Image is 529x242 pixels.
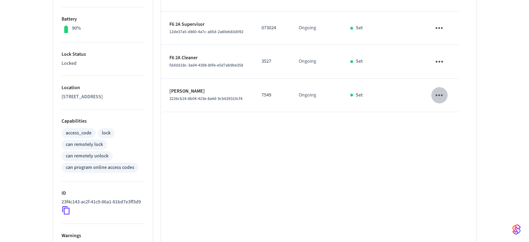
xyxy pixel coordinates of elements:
p: F6 2A Supervisor [169,21,245,28]
div: lock [102,130,111,137]
p: ID [62,190,144,197]
p: Locked [62,60,144,67]
span: 3226cb24-8b04-423e-8a4d-9cb639310cf4 [169,96,242,102]
p: Set [356,24,363,32]
p: Set [356,58,363,65]
p: Warnings [62,232,144,240]
p: [STREET_ADDRESS] [62,93,144,101]
p: Location [62,84,144,92]
p: [PERSON_NAME] [169,88,245,95]
p: 3527 [262,58,282,65]
span: fdddd18c-3ad4-4398-80fe-e5d7ab9be358 [169,62,243,68]
div: can program online access codes [66,164,134,171]
td: Ongoing [290,11,342,45]
p: Capabilities [62,118,144,125]
p: 073024 [262,24,282,32]
p: F6 2A Cleaner [169,54,245,62]
img: SeamLogoGradient.69752ec5.svg [512,224,521,235]
p: Set [356,92,363,99]
p: 23f4c143-ac2f-41c9-86a1-81bd7e3ff3d9 [62,198,141,206]
div: access_code [66,130,91,137]
span: 12de37a5-d860-4a7c-a85d-2a80eb83d092 [169,29,243,35]
div: can remotely unlock [66,153,109,160]
td: Ongoing [290,45,342,78]
td: Ongoing [290,79,342,112]
p: 90% [72,25,81,32]
p: Battery [62,16,144,23]
p: 7549 [262,92,282,99]
div: can remotely lock [66,141,103,148]
p: Lock Status [62,51,144,58]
